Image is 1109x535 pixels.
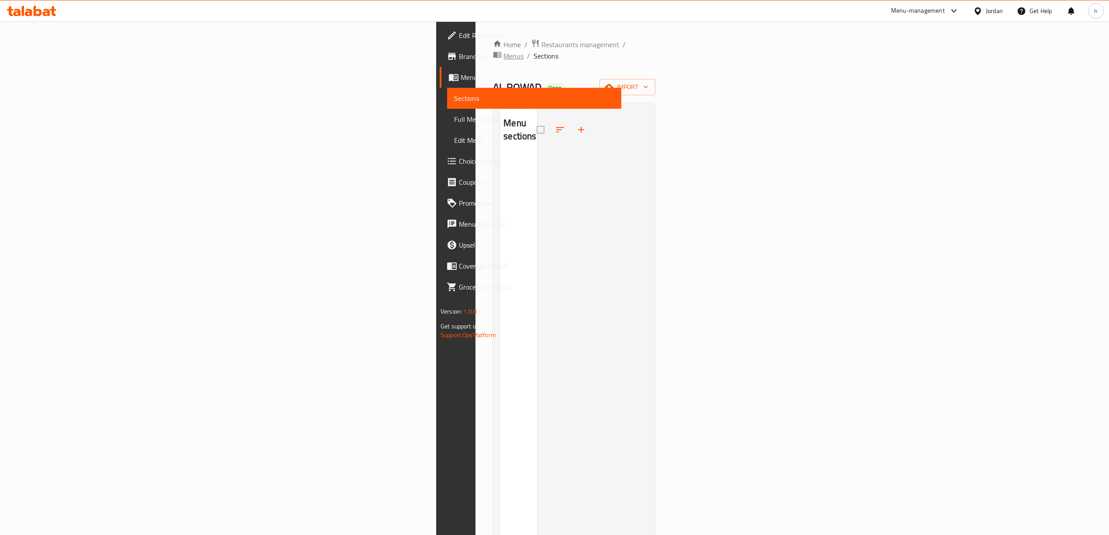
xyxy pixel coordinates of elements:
span: Promotions [459,198,614,208]
a: Full Menu View [447,109,621,130]
span: Edit Menu [454,135,614,145]
span: Branches [459,51,614,62]
a: Choice Groups [440,151,621,172]
div: Jordan [986,6,1003,16]
span: Choice Groups [459,156,614,166]
a: Support.OpsPlatform [441,329,496,341]
span: Get support on: [441,321,481,332]
li: / [623,39,626,50]
div: Menu-management [891,6,945,16]
span: Version: [441,306,462,317]
span: Full Menu View [454,114,614,124]
a: Sections [447,88,621,109]
span: Coupons [459,177,614,187]
span: Menus [461,72,614,83]
button: import [599,79,655,95]
a: Coupons [440,172,621,193]
a: Branches [440,46,621,67]
a: Menus [440,67,621,88]
nav: Menu sections [500,151,537,158]
a: Coverage Report [440,255,621,276]
a: Upsell [440,235,621,255]
span: import [606,82,648,93]
a: Menu disclaimer [440,214,621,235]
a: Edit Restaurant [440,25,621,46]
span: Grocery Checklist [459,282,614,292]
span: Menu disclaimer [459,219,614,229]
a: Edit Menu [447,130,621,151]
button: Add section [571,119,592,140]
span: 1.0.0 [463,306,477,317]
span: Sections [454,93,614,104]
span: Edit Restaurant [459,30,614,41]
a: Grocery Checklist [440,276,621,297]
a: Promotions [440,193,621,214]
span: h [1094,6,1098,16]
span: Upsell [459,240,614,250]
span: Coverage Report [459,261,614,271]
